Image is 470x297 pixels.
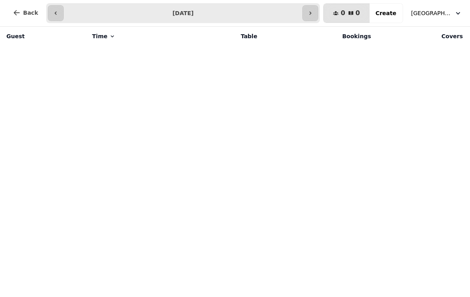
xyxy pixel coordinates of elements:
[369,4,403,23] button: Create
[406,6,467,20] button: [GEOGRAPHIC_DATA]
[262,27,376,46] th: Bookings
[92,32,115,40] button: Time
[6,3,45,22] button: Back
[356,10,360,16] span: 0
[376,10,396,16] span: Create
[323,4,369,23] button: 00
[23,10,38,16] span: Back
[411,9,451,17] span: [GEOGRAPHIC_DATA]
[376,27,468,46] th: Covers
[92,32,107,40] span: Time
[185,27,262,46] th: Table
[341,10,345,16] span: 0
